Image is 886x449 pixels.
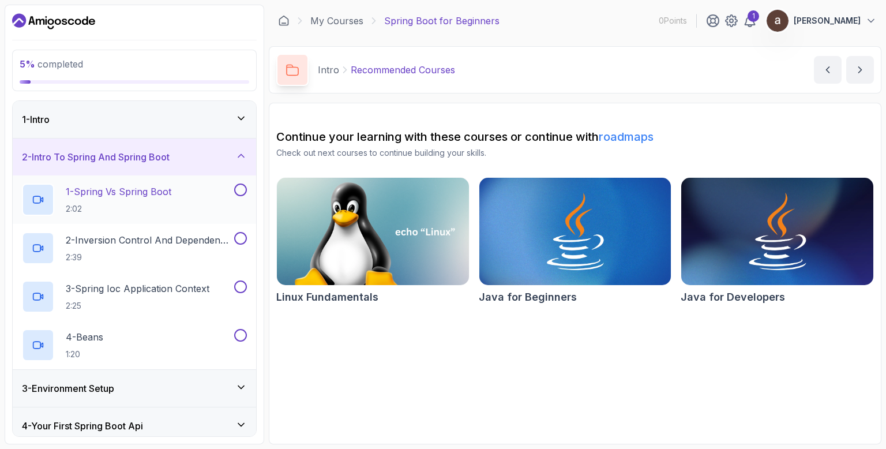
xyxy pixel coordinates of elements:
p: [PERSON_NAME] [794,15,861,27]
span: 5 % [20,58,35,70]
button: 4-Your First Spring Boot Api [13,407,256,444]
img: Java for Beginners card [479,178,671,285]
img: Linux Fundamentals card [277,178,469,285]
h2: Java for Developers [681,289,785,305]
button: next content [846,56,874,84]
h2: Java for Beginners [479,289,577,305]
button: 2-Intro To Spring And Spring Boot [13,139,256,175]
h3: 3 - Environment Setup [22,381,114,395]
p: Intro [318,63,339,77]
div: 1 [748,10,759,22]
p: Recommended Courses [351,63,455,77]
p: Spring Boot for Beginners [384,14,500,28]
p: 2:02 [66,203,171,215]
button: 4-Beans1:20 [22,329,247,361]
a: Dashboard [278,15,290,27]
img: user profile image [767,10,789,32]
span: completed [20,58,83,70]
a: roadmaps [599,130,654,144]
p: 2:39 [66,252,232,263]
button: 1-Intro [13,101,256,138]
button: 3-Spring Ioc Application Context2:25 [22,280,247,313]
p: 2 - Inversion Control And Dependency Injection [66,233,232,247]
p: 2:25 [66,300,209,312]
p: Check out next courses to continue building your skills. [276,147,874,159]
p: 3 - Spring Ioc Application Context [66,282,209,295]
a: Java for Developers cardJava for Developers [681,177,874,305]
h3: 2 - Intro To Spring And Spring Boot [22,150,170,164]
h3: 1 - Intro [22,113,50,126]
h2: Linux Fundamentals [276,289,378,305]
a: My Courses [310,14,363,28]
p: 1 - Spring Vs Spring Boot [66,185,171,199]
a: Linux Fundamentals cardLinux Fundamentals [276,177,470,305]
p: 0 Points [659,15,687,27]
button: 2-Inversion Control And Dependency Injection2:39 [22,232,247,264]
h2: Continue your learning with these courses or continue with [276,129,874,145]
button: previous content [814,56,842,84]
button: user profile image[PERSON_NAME] [766,9,877,32]
button: 3-Environment Setup [13,370,256,407]
a: 1 [743,14,757,28]
button: 1-Spring Vs Spring Boot2:02 [22,184,247,216]
a: Java for Beginners cardJava for Beginners [479,177,672,305]
p: 4 - Beans [66,330,103,344]
img: Java for Developers card [681,178,873,285]
h3: 4 - Your First Spring Boot Api [22,419,143,433]
a: Dashboard [12,12,95,31]
p: 1:20 [66,349,103,360]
